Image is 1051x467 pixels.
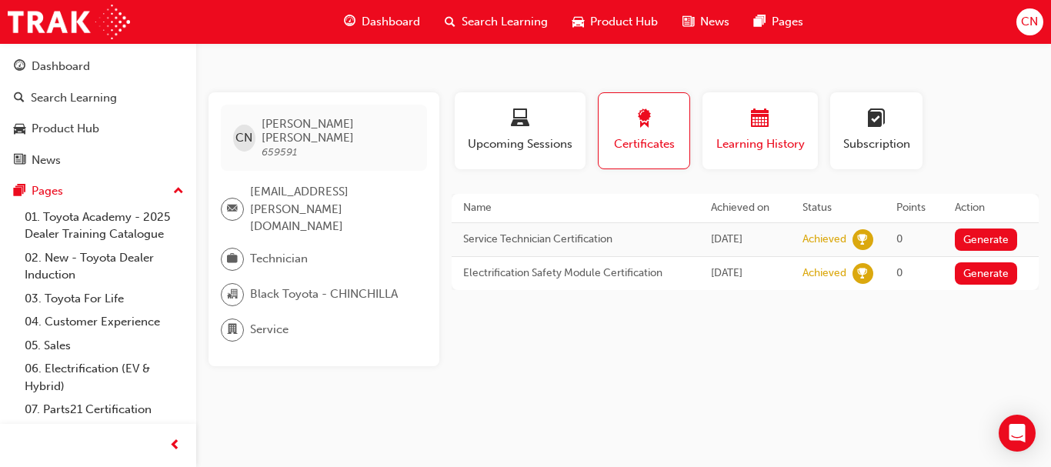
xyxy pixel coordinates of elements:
[610,135,678,153] span: Certificates
[18,422,190,445] a: 08. Service Training
[6,146,190,175] a: News
[14,154,25,168] span: news-icon
[262,145,297,158] span: 659591
[791,194,885,222] th: Status
[18,334,190,358] a: 05. Sales
[670,6,742,38] a: news-iconNews
[590,13,658,31] span: Product Hub
[711,266,742,279] span: Thu Aug 21 2025 17:01:18 GMT+1000 (Australian Eastern Standard Time)
[955,262,1018,285] button: Generate
[598,92,690,169] button: Certificates
[262,117,415,145] span: [PERSON_NAME] [PERSON_NAME]
[18,205,190,246] a: 01. Toyota Academy - 2025 Dealer Training Catalogue
[867,109,886,130] span: learningplan-icon
[455,92,586,169] button: Upcoming Sessions
[714,135,806,153] span: Learning History
[511,109,529,130] span: laptop-icon
[362,13,420,31] span: Dashboard
[702,92,818,169] button: Learning History
[852,263,873,284] span: learningRecordVerb_ACHIEVE-icon
[802,232,846,247] div: Achieved
[452,222,699,256] td: Service Technician Certification
[6,115,190,143] a: Product Hub
[32,182,63,200] div: Pages
[635,109,653,130] span: award-icon
[250,250,308,268] span: Technician
[682,12,694,32] span: news-icon
[754,12,766,32] span: pages-icon
[344,12,355,32] span: guage-icon
[466,135,574,153] span: Upcoming Sessions
[999,415,1036,452] div: Open Intercom Messenger
[572,12,584,32] span: car-icon
[955,228,1018,251] button: Generate
[31,89,117,107] div: Search Learning
[169,436,181,455] span: prev-icon
[227,199,238,219] span: email-icon
[173,182,184,202] span: up-icon
[18,398,190,422] a: 07. Parts21 Certification
[772,13,803,31] span: Pages
[32,58,90,75] div: Dashboard
[250,285,398,303] span: Black Toyota - CHINCHILLA
[842,135,911,153] span: Subscription
[18,310,190,334] a: 04. Customer Experience
[742,6,816,38] a: pages-iconPages
[8,5,130,39] img: Trak
[6,49,190,177] button: DashboardSearch LearningProduct HubNews
[885,194,943,222] th: Points
[227,320,238,340] span: department-icon
[699,194,790,222] th: Achieved on
[235,129,252,147] span: CN
[1021,13,1038,31] span: CN
[32,120,99,138] div: Product Hub
[6,84,190,112] a: Search Learning
[332,6,432,38] a: guage-iconDashboard
[445,12,455,32] span: search-icon
[227,285,238,305] span: organisation-icon
[943,194,1039,222] th: Action
[896,266,903,279] span: 0
[802,266,846,281] div: Achieved
[560,6,670,38] a: car-iconProduct Hub
[18,246,190,287] a: 02. New - Toyota Dealer Induction
[700,13,729,31] span: News
[6,177,190,205] button: Pages
[14,60,25,74] span: guage-icon
[14,185,25,198] span: pages-icon
[14,92,25,105] span: search-icon
[18,287,190,311] a: 03. Toyota For Life
[32,152,61,169] div: News
[432,6,560,38] a: search-iconSearch Learning
[452,256,699,290] td: Electrification Safety Module Certification
[751,109,769,130] span: calendar-icon
[711,232,742,245] span: Sat Aug 23 2025 10:51:37 GMT+1000 (Australian Eastern Standard Time)
[852,229,873,250] span: learningRecordVerb_ACHIEVE-icon
[227,249,238,269] span: briefcase-icon
[452,194,699,222] th: Name
[830,92,923,169] button: Subscription
[250,321,289,339] span: Service
[6,52,190,81] a: Dashboard
[250,183,415,235] span: [EMAIL_ADDRESS][PERSON_NAME][DOMAIN_NAME]
[462,13,548,31] span: Search Learning
[18,357,190,398] a: 06. Electrification (EV & Hybrid)
[1016,8,1043,35] button: CN
[896,232,903,245] span: 0
[14,122,25,136] span: car-icon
